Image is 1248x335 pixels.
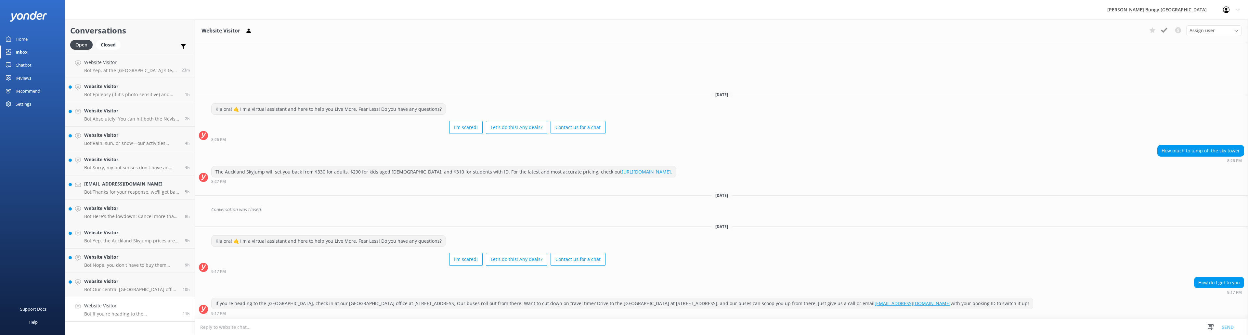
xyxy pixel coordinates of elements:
[65,249,195,273] a: Website VisitorBot:Nope, you don't have to buy them separately! Photos and videos are included in...
[84,262,180,268] p: Bot: Nope, you don't have to buy them separately! Photos and videos are included in the price of ...
[875,300,951,306] a: [EMAIL_ADDRESS][DOMAIN_NAME]
[65,102,195,127] a: Website VisitorBot:Absolutely! You can hit both the Nevis Swing and Kawarau Bungy in one epic day...
[183,287,190,292] span: Sep 19 2025 10:00pm (UTC +12:00) Pacific/Auckland
[65,273,195,297] a: Website VisitorBot:Our central [GEOGRAPHIC_DATA] office is open from 9am - 4.30pm. Keep in mind, ...
[16,32,28,45] div: Home
[16,45,28,58] div: Inbox
[84,165,180,171] p: Bot: Sorry, my bot senses don't have an answer for that, please try and rephrase your question, I...
[199,204,1244,215] div: 2025-09-15T21:12:34.382
[65,54,195,78] a: Website VisitorBot:Yep, at the [GEOGRAPHIC_DATA] site, spectators travel in the gondola to the ju...
[84,156,180,163] h4: Website Visitor
[185,165,190,170] span: Sep 20 2025 04:25am (UTC +12:00) Pacific/Auckland
[29,316,38,329] div: Help
[84,68,177,73] p: Bot: Yep, at the [GEOGRAPHIC_DATA] site, spectators travel in the gondola to the jump pod along w...
[84,205,180,212] h4: Website Visitor
[1186,25,1241,36] div: Assign User
[211,312,226,316] strong: 9:17 PM
[1189,27,1215,34] span: Assign user
[84,213,180,219] p: Bot: Here's the lowdown: Cancel more than 48 hours ahead, and you get a full refund. Less than 48...
[211,311,1033,316] div: Sep 19 2025 09:17pm (UTC +12:00) Pacific/Auckland
[84,287,178,292] p: Bot: Our central [GEOGRAPHIC_DATA] office is open from 9am - 4.30pm. Keep in mind, these hours mi...
[84,180,180,187] h4: [EMAIL_ADDRESS][DOMAIN_NAME]
[211,269,605,274] div: Sep 19 2025 09:17pm (UTC +12:00) Pacific/Auckland
[551,253,605,266] button: Contact us for a chat
[65,200,195,224] a: Website VisitorBot:Here's the lowdown: Cancel more than 48 hours ahead, and you get a full refund...
[212,236,446,247] div: Kia ora! 🤙 I'm a virtual assistant and here to help you Live More, Fear Less! Do you have any que...
[185,116,190,122] span: Sep 20 2025 06:13am (UTC +12:00) Pacific/Auckland
[16,84,40,97] div: Recommend
[96,41,124,48] a: Closed
[449,121,483,134] button: I'm scared!
[84,189,180,195] p: Bot: Thanks for your response, we'll get back to you as soon as we can during opening hours.
[16,71,31,84] div: Reviews
[1194,290,1244,294] div: Sep 19 2025 09:17pm (UTC +12:00) Pacific/Auckland
[183,311,190,316] span: Sep 19 2025 09:17pm (UTC +12:00) Pacific/Auckland
[1157,158,1244,163] div: Sep 15 2025 08:26pm (UTC +12:00) Pacific/Auckland
[16,97,31,110] div: Settings
[84,311,178,317] p: Bot: If you're heading to the [GEOGRAPHIC_DATA], check in at our [GEOGRAPHIC_DATA] office at [STR...
[84,229,180,236] h4: Website Visitor
[211,137,605,142] div: Sep 15 2025 08:26pm (UTC +12:00) Pacific/Auckland
[84,238,180,244] p: Bot: Yep, the Auckland Skyjump prices are the same for everyone: $330 per adult (15+yrs), $290 pe...
[185,189,190,195] span: Sep 20 2025 03:40am (UTC +12:00) Pacific/Auckland
[96,40,121,50] div: Closed
[20,303,46,316] div: Support Docs
[185,238,190,243] span: Sep 19 2025 11:26pm (UTC +12:00) Pacific/Auckland
[65,175,195,200] a: [EMAIL_ADDRESS][DOMAIN_NAME]Bot:Thanks for your response, we'll get back to you as soon as we can...
[84,116,180,122] p: Bot: Absolutely! You can hit both the Nevis Swing and Kawarau Bungy in one epic day. They're in d...
[185,262,190,268] span: Sep 19 2025 11:24pm (UTC +12:00) Pacific/Auckland
[486,253,547,266] button: Let's do this! Any deals?
[70,41,96,48] a: Open
[211,138,226,142] strong: 8:26 PM
[201,27,240,35] h3: Website Visitor
[185,213,190,219] span: Sep 19 2025 11:55pm (UTC +12:00) Pacific/Auckland
[711,92,732,97] span: [DATE]
[1227,159,1242,163] strong: 8:26 PM
[65,127,195,151] a: Website VisitorBot:Rain, sun, or snow—our activities usually go ahead in most weather conditions....
[84,253,180,261] h4: Website Visitor
[70,40,93,50] div: Open
[711,224,732,229] span: [DATE]
[84,59,177,66] h4: Website Visitor
[84,140,180,146] p: Bot: Rain, sun, or snow—our activities usually go ahead in most weather conditions. If we ever ha...
[16,58,32,71] div: Chatbot
[551,121,605,134] button: Contact us for a chat
[84,83,180,90] h4: Website Visitor
[65,297,195,322] a: Website VisitorBot:If you're heading to the [GEOGRAPHIC_DATA], check in at our [GEOGRAPHIC_DATA] ...
[211,270,226,274] strong: 9:17 PM
[84,92,180,97] p: Bot: Epilepsy (if it's photo-sensitive) and pregnancy are the big no-go's for jumping. If you're ...
[84,107,180,114] h4: Website Visitor
[449,253,483,266] button: I'm scared!
[84,278,178,285] h4: Website Visitor
[212,298,1033,309] div: If you're heading to the [GEOGRAPHIC_DATA], check in at our [GEOGRAPHIC_DATA] office at [STREET_A...
[65,224,195,249] a: Website VisitorBot:Yep, the Auckland Skyjump prices are the same for everyone: $330 per adult (15...
[211,180,226,184] strong: 8:27 PM
[10,11,47,22] img: yonder-white-logo.png
[84,302,178,309] h4: Website Visitor
[622,169,672,175] a: [URL][DOMAIN_NAME].
[185,92,190,97] span: Sep 20 2025 07:00am (UTC +12:00) Pacific/Auckland
[84,132,180,139] h4: Website Visitor
[212,166,676,177] div: The Auckland Skyjump will set you back from $330 for adults, $290 for kids aged [DEMOGRAPHIC_DATA...
[185,140,190,146] span: Sep 20 2025 04:34am (UTC +12:00) Pacific/Auckland
[211,179,676,184] div: Sep 15 2025 08:27pm (UTC +12:00) Pacific/Auckland
[1227,290,1242,294] strong: 9:17 PM
[182,67,190,73] span: Sep 20 2025 08:35am (UTC +12:00) Pacific/Auckland
[211,204,1244,215] div: Conversation was closed.
[70,24,190,37] h2: Conversations
[1194,277,1244,288] div: How do I get to you
[711,193,732,198] span: [DATE]
[65,78,195,102] a: Website VisitorBot:Epilepsy (if it's photo-sensitive) and pregnancy are the big no-go's for jumpi...
[486,121,547,134] button: Let's do this! Any deals?
[212,104,446,115] div: Kia ora! 🤙 I'm a virtual assistant and here to help you Live More, Fear Less! Do you have any que...
[65,151,195,175] a: Website VisitorBot:Sorry, my bot senses don't have an answer for that, please try and rephrase yo...
[1158,145,1244,156] div: How much to jump off the sky tower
